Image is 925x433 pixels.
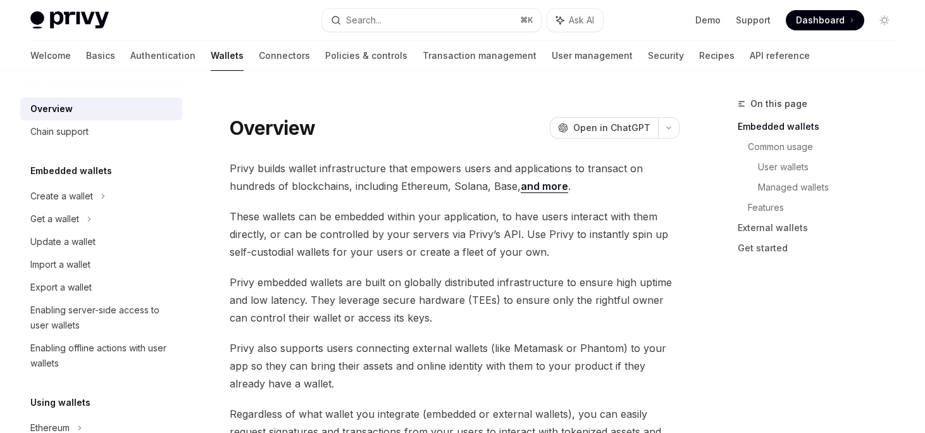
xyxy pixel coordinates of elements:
button: Search...⌘K [322,9,542,32]
a: Basics [86,41,115,71]
div: Overview [30,101,73,116]
span: Dashboard [796,14,845,27]
button: Toggle dark mode [874,10,895,30]
span: On this page [750,96,807,111]
div: Chain support [30,124,89,139]
a: Export a wallet [20,276,182,299]
h5: Using wallets [30,395,90,410]
div: Enabling offline actions with user wallets [30,341,175,371]
a: User wallets [758,157,905,177]
a: Connectors [259,41,310,71]
a: Recipes [699,41,735,71]
a: Chain support [20,120,182,143]
a: Embedded wallets [738,116,905,137]
a: Import a wallet [20,253,182,276]
span: Ask AI [569,14,594,27]
a: Wallets [211,41,244,71]
a: Enabling offline actions with user wallets [20,337,182,375]
img: light logo [30,11,109,29]
span: ⌘ K [520,15,533,25]
div: Import a wallet [30,257,90,272]
a: Overview [20,97,182,120]
a: Authentication [130,41,196,71]
a: Get started [738,238,905,258]
div: Update a wallet [30,234,96,249]
a: Security [648,41,684,71]
a: Demo [695,14,721,27]
a: Dashboard [786,10,864,30]
a: Common usage [748,137,905,157]
a: Enabling server-side access to user wallets [20,299,182,337]
h1: Overview [230,116,315,139]
span: Privy builds wallet infrastructure that empowers users and applications to transact on hundreds o... [230,160,680,195]
a: and more [521,180,568,193]
a: Managed wallets [758,177,905,198]
div: Enabling server-side access to user wallets [30,303,175,333]
div: Get a wallet [30,211,79,227]
a: Update a wallet [20,230,182,253]
a: User management [552,41,633,71]
a: API reference [750,41,810,71]
a: Welcome [30,41,71,71]
a: Features [748,198,905,218]
a: Transaction management [423,41,537,71]
div: Search... [346,13,382,28]
span: Privy embedded wallets are built on globally distributed infrastructure to ensure high uptime and... [230,273,680,327]
a: External wallets [738,218,905,238]
span: These wallets can be embedded within your application, to have users interact with them directly,... [230,208,680,261]
a: Support [736,14,771,27]
span: Open in ChatGPT [573,122,650,134]
div: Create a wallet [30,189,93,204]
div: Export a wallet [30,280,92,295]
a: Policies & controls [325,41,407,71]
button: Open in ChatGPT [550,117,658,139]
span: Privy also supports users connecting external wallets (like Metamask or Phantom) to your app so t... [230,339,680,392]
h5: Embedded wallets [30,163,112,179]
button: Ask AI [547,9,603,32]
